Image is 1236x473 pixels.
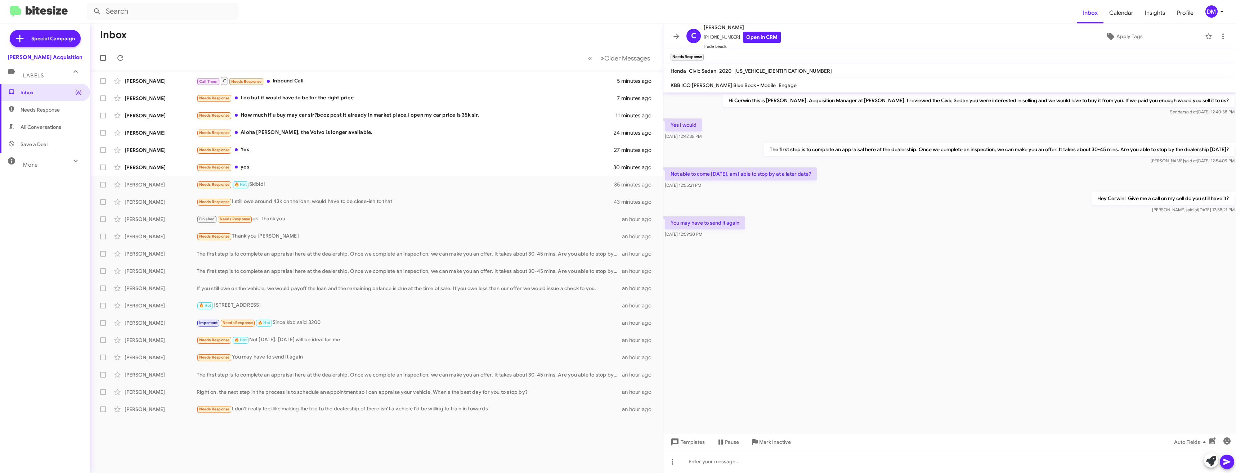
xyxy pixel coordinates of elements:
button: Pause [711,436,745,449]
span: Honda [671,68,686,74]
a: Special Campaign [10,30,81,47]
div: DM [1205,5,1218,18]
div: 30 minutes ago [614,164,657,171]
span: Needs Response [199,148,230,152]
div: Right on, the next step in the process is to schedule an appointment so I can appraise your vehic... [197,388,622,396]
div: [PERSON_NAME] [125,181,197,188]
div: an hour ago [622,406,657,413]
div: [PERSON_NAME] [125,77,197,85]
div: ok. Thank you [197,215,622,223]
div: an hour ago [622,233,657,240]
span: Inbox [21,89,82,96]
button: Apply Tags [1046,30,1201,43]
div: The first step is to complete an appraisal here at the dealership. Once we complete an inspection... [197,267,622,275]
span: Needs Response [199,165,230,170]
span: 🔥 Hot [234,182,247,187]
div: an hour ago [622,302,657,309]
span: [PERSON_NAME] [704,23,781,32]
span: » [600,54,604,63]
div: 27 minutes ago [614,147,657,154]
div: 5 minutes ago [617,77,657,85]
span: [PERSON_NAME] [DATE] 12:54:09 PM [1151,158,1235,163]
p: You may have to send it again [665,216,745,229]
span: Trade Leads [704,43,781,50]
span: Needs Response [223,320,253,325]
span: Needs Response [199,130,230,135]
button: Mark Inactive [745,436,797,449]
div: [PERSON_NAME] [125,95,197,102]
span: Important [199,320,218,325]
span: Calendar [1103,3,1139,23]
span: Finished [199,217,215,221]
a: Insights [1139,3,1171,23]
span: said at [1184,158,1197,163]
span: Needs Response [199,355,230,360]
div: 7 minutes ago [617,95,657,102]
button: Templates [663,436,711,449]
span: Apply Tags [1116,30,1143,43]
span: Needs Response [199,96,230,100]
span: Auto Fields [1174,436,1209,449]
span: said at [1186,207,1198,212]
span: [PHONE_NUMBER] [704,32,781,43]
div: I do but it would have to be for the right price [197,94,617,102]
div: Not [DATE]. [DATE] will be ideal for me [197,336,622,344]
span: Save a Deal [21,141,48,148]
div: [PERSON_NAME] [125,354,197,361]
div: 35 minutes ago [614,181,657,188]
h1: Inbox [100,29,127,41]
div: an hour ago [622,250,657,257]
span: Needs Response [199,407,230,411]
span: More [23,162,38,168]
div: I don't really feel like making the trip to the dealership of there isn't a vehicle I'd be willin... [197,405,622,413]
span: KBB ICO [PERSON_NAME] Blue Book - Mobile [671,82,776,89]
div: [PERSON_NAME] [125,371,197,378]
p: Not able to come [DATE], am I able to stop by at a later date? [665,167,817,180]
div: [PERSON_NAME] [125,216,197,223]
button: Next [596,51,654,66]
span: Call Them [199,79,218,84]
div: [PERSON_NAME] [125,112,197,119]
p: The first step is to complete an appraisal here at the dealership. Once we complete an inspection... [764,143,1235,156]
span: Needs Response [199,338,230,342]
div: [PERSON_NAME] [125,164,197,171]
div: [PERSON_NAME] [125,302,197,309]
div: [PERSON_NAME] [125,388,197,396]
div: Skibidi [197,180,614,189]
span: Sender [DATE] 12:40:58 PM [1170,109,1235,114]
span: Special Campaign [31,35,75,42]
div: The first step is to complete an appraisal here at the dealership. Once we complete an inspection... [197,371,622,378]
p: Hi Cerwin this is [PERSON_NAME], Acquisition Manager at [PERSON_NAME]. I reviewed the Civic Sedan... [723,94,1235,107]
span: 2020 [719,68,731,74]
span: Needs Response [220,217,250,221]
div: an hour ago [622,354,657,361]
button: DM [1199,5,1228,18]
div: an hour ago [622,267,657,275]
span: 🔥 Hot [234,338,247,342]
span: Needs Response [199,182,230,187]
a: Profile [1171,3,1199,23]
div: [PERSON_NAME] [125,319,197,326]
span: Civic Sedan [689,68,716,74]
div: an hour ago [622,388,657,396]
span: Labels [23,72,44,79]
div: [PERSON_NAME] [125,198,197,206]
div: [PERSON_NAME] [125,267,197,275]
span: 🔥 Hot [258,320,270,325]
span: Needs Response [21,106,82,113]
div: an hour ago [622,319,657,326]
nav: Page navigation example [584,51,654,66]
p: Yes I would [665,118,702,131]
span: Needs Response [199,199,230,204]
div: [PERSON_NAME] [125,129,197,136]
a: Inbox [1077,3,1103,23]
span: [US_VEHICLE_IDENTIFICATION_NUMBER] [734,68,832,74]
span: « [588,54,592,63]
div: 11 minutes ago [615,112,657,119]
div: Thank you [PERSON_NAME] [197,232,622,240]
div: I still owe around 43k on the loan, would have to be close-ish to that [197,198,614,206]
span: Needs Response [231,79,262,84]
div: [PERSON_NAME] [125,233,197,240]
div: Inbound Call [197,76,617,85]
